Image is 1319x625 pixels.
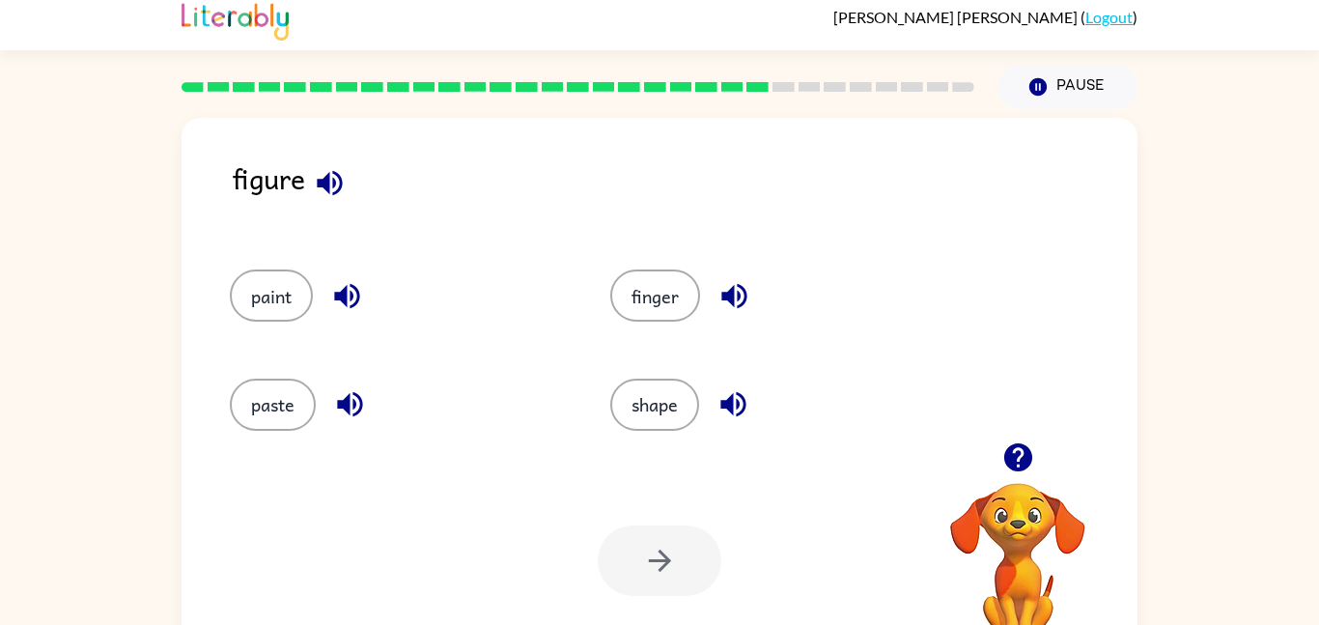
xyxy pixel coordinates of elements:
[230,270,313,322] button: paint
[610,270,700,322] button: finger
[233,156,1137,231] div: figure
[997,65,1137,109] button: Pause
[1085,8,1133,26] a: Logout
[833,8,1137,26] div: ( )
[230,379,316,431] button: paste
[610,379,699,431] button: shape
[833,8,1080,26] span: [PERSON_NAME] [PERSON_NAME]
